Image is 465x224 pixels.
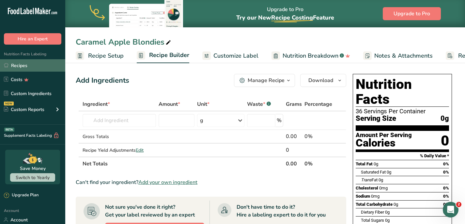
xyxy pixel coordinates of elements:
th: Net Totals [81,157,285,170]
span: Fat [361,177,378,182]
h1: Nutrition Facts [356,77,449,107]
div: Upgrade to Pro [236,0,334,27]
span: 0% [443,194,449,199]
div: Gross Totals [83,133,156,140]
span: 0g [394,202,398,207]
div: Custom Reports [4,106,44,113]
button: Download [300,74,346,87]
span: 0% [443,161,449,166]
button: Upgrade to Pro [383,7,441,20]
span: Add your own ingredient [138,178,197,186]
div: Can't find your ingredient? [76,178,346,186]
span: Recipe Builder [149,51,189,60]
div: BETA [4,128,14,132]
div: Don't have time to do it? Hire a labeling expert to do it for you [237,203,326,219]
input: Add Ingredient [83,114,156,127]
span: Download [308,77,333,84]
span: Cholesterol [356,186,378,190]
span: 0g [385,218,390,223]
span: Unit [197,100,209,108]
span: Total Carbohydrate [356,202,393,207]
div: Caramel Apple Blondies [76,36,172,48]
span: Dietary Fiber [361,210,384,215]
span: 2 [456,202,461,207]
span: 0mg [379,186,388,190]
span: 0% [443,186,449,190]
div: 0 [286,146,302,154]
div: 0.00 [286,133,302,140]
iframe: Intercom live chat [443,202,458,217]
span: Customize Label [213,51,258,60]
div: Save Money [20,165,46,172]
div: 0 [441,132,449,149]
button: Manage Recipe [234,74,295,87]
span: 0% [443,170,449,175]
span: Grams [286,100,302,108]
button: Switch to Yearly [10,173,55,182]
span: Total Sugars [361,218,384,223]
span: 0g [441,115,449,123]
a: Recipe Builder [137,48,189,63]
section: % Daily Value * [356,152,449,160]
div: Recipe Yield Adjustments [83,147,156,154]
span: Recipe Costing [271,14,313,21]
span: Notes & Attachments [374,51,433,60]
th: 0% [303,157,333,170]
span: Switch to Yearly [16,175,50,181]
th: 0.00 [285,157,303,170]
div: Calories [356,138,412,148]
span: Total Fat [356,161,373,166]
span: Saturated Fat [361,170,386,175]
span: Ingredient [83,100,110,108]
span: Try our New Feature [236,14,334,21]
a: Customize Label [202,49,258,63]
span: 0g [385,210,390,215]
div: Upgrade Plan [4,192,39,199]
a: Recipe Setup [76,49,124,63]
span: Percentage [304,100,332,108]
div: NEW [4,102,14,105]
i: Trans [361,177,372,182]
span: 0g [387,170,391,175]
span: Amount [159,100,180,108]
div: Add Ingredients [76,75,129,86]
span: 0mg [371,194,380,199]
button: Hire an Expert [4,33,61,45]
span: 0g [379,177,383,182]
span: Sodium [356,194,370,199]
span: Edit [136,147,144,153]
div: Amount Per Serving [356,132,412,138]
span: Recipe Setup [88,51,124,60]
span: 0g [374,161,378,166]
a: Notes & Attachments [363,49,433,63]
a: Nutrition Breakdown [271,49,350,63]
div: g [200,117,203,124]
div: Waste [247,100,271,108]
div: 36 Servings Per Container [356,108,449,115]
div: 0% [304,133,332,140]
span: Nutrition Breakdown [283,51,338,60]
span: Serving Size [356,115,396,123]
span: Upgrade to Pro [394,10,430,18]
div: Manage Recipe [248,77,285,84]
div: Not sure you've done it right? Get your label reviewed by an expert [105,203,195,219]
